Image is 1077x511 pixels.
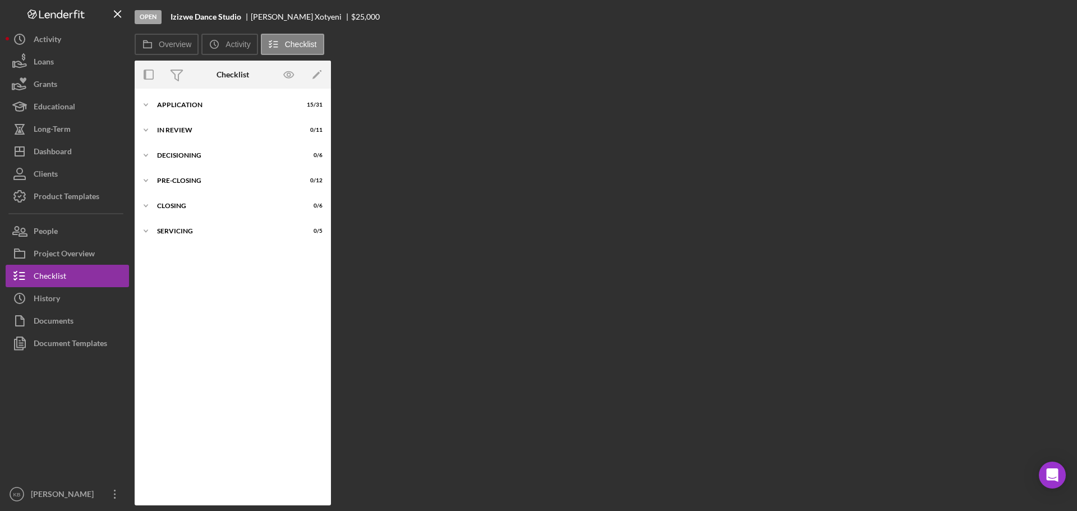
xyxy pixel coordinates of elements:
[34,118,71,143] div: Long-Term
[6,332,129,355] button: Document Templates
[6,95,129,118] button: Educational
[34,95,75,121] div: Educational
[34,332,107,357] div: Document Templates
[157,228,294,234] div: Servicing
[6,242,129,265] button: Project Overview
[251,12,351,21] div: [PERSON_NAME] Xotyeni
[217,70,249,79] div: Checklist
[6,185,129,208] button: Product Templates
[302,202,323,209] div: 0 / 6
[225,40,250,49] label: Activity
[6,163,129,185] button: Clients
[157,102,294,108] div: Application
[302,102,323,108] div: 15 / 31
[157,152,294,159] div: Decisioning
[28,483,101,508] div: [PERSON_NAME]
[157,127,294,133] div: In Review
[6,287,129,310] button: History
[34,50,54,76] div: Loans
[201,34,257,55] button: Activity
[159,40,191,49] label: Overview
[135,10,162,24] div: Open
[34,220,58,245] div: People
[1039,462,1066,489] div: Open Intercom Messenger
[6,50,129,73] button: Loans
[34,73,57,98] div: Grants
[6,73,129,95] button: Grants
[135,34,199,55] button: Overview
[6,265,129,287] button: Checklist
[285,40,317,49] label: Checklist
[171,12,241,21] b: Izizwe Dance Studio
[157,202,294,209] div: Closing
[302,152,323,159] div: 0 / 6
[34,28,61,53] div: Activity
[34,310,73,335] div: Documents
[302,177,323,184] div: 0 / 12
[6,118,129,140] button: Long-Term
[34,242,95,268] div: Project Overview
[34,163,58,188] div: Clients
[6,28,129,50] button: Activity
[34,185,99,210] div: Product Templates
[6,220,129,242] button: People
[261,34,324,55] button: Checklist
[13,491,21,498] text: KB
[302,127,323,133] div: 0 / 11
[302,228,323,234] div: 0 / 5
[351,12,380,21] span: $25,000
[34,140,72,165] div: Dashboard
[157,177,294,184] div: Pre-Closing
[34,265,66,290] div: Checklist
[6,483,129,505] button: KB[PERSON_NAME]
[6,310,129,332] button: Documents
[6,140,129,163] button: Dashboard
[34,287,60,312] div: History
